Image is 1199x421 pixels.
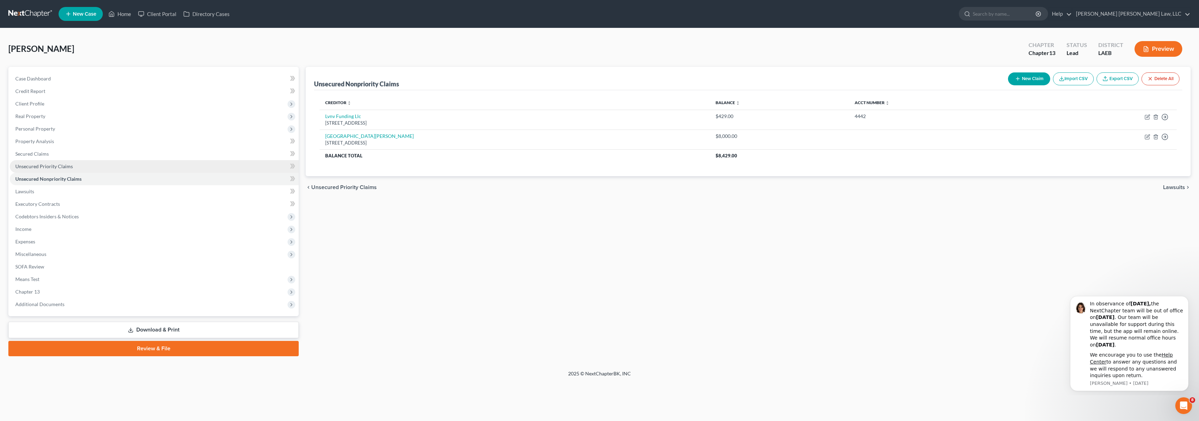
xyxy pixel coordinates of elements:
[180,8,233,20] a: Directory Cases
[15,239,35,244] span: Expenses
[15,151,49,157] span: Secured Claims
[15,251,46,257] span: Miscellaneous
[1072,8,1190,20] a: [PERSON_NAME] [PERSON_NAME] Law, LLC
[1067,49,1087,57] div: Lead
[1097,72,1139,85] a: Export CSV
[8,322,299,338] a: Download & Print
[10,185,299,198] a: Lawsuits
[15,201,60,207] span: Executory Contracts
[10,198,299,210] a: Executory Contracts
[1098,49,1123,57] div: LAEB
[716,153,737,158] span: $8,429.00
[10,148,299,160] a: Secured Claims
[1029,41,1055,49] div: Chapter
[855,100,889,105] a: Acct Number unfold_more
[1008,72,1050,85] button: New Claim
[1053,72,1094,85] button: Import CSV
[10,160,299,173] a: Unsecured Priority Claims
[325,100,351,105] a: Creditor unfold_more
[325,120,704,126] div: [STREET_ADDRESS]
[1141,72,1179,85] button: Delete All
[105,8,135,20] a: Home
[1163,185,1185,190] span: Lawsuits
[15,213,79,219] span: Codebtors Insiders & Notices
[15,76,51,81] span: Case Dashboard
[401,370,798,383] div: 2025 © NextChapterBK, INC
[306,185,377,190] button: chevron_left Unsecured Priority Claims
[15,289,40,295] span: Chapter 13
[716,100,740,105] a: Balance unfold_more
[347,101,351,105] i: unfold_more
[15,226,31,232] span: Income
[15,264,44,270] span: SOFA Review
[15,188,34,194] span: Lawsuits
[15,126,55,132] span: Personal Property
[15,101,44,107] span: Client Profile
[311,185,377,190] span: Unsecured Priority Claims
[15,176,82,182] span: Unsecured Nonpriority Claims
[1048,8,1072,20] a: Help
[15,113,45,119] span: Real Property
[73,11,96,17] span: New Case
[8,341,299,356] a: Review & File
[1163,185,1191,190] button: Lawsuits chevron_right
[10,135,299,148] a: Property Analysis
[15,138,54,144] span: Property Analysis
[1029,49,1055,57] div: Chapter
[325,133,414,139] a: [GEOGRAPHIC_DATA][PERSON_NAME]
[10,260,299,273] a: SOFA Review
[1067,41,1087,49] div: Status
[1190,397,1195,403] span: 8
[15,163,73,169] span: Unsecured Priority Claims
[10,173,299,185] a: Unsecured Nonpriority Claims
[885,101,889,105] i: unfold_more
[10,85,299,98] a: Credit Report
[15,301,64,307] span: Additional Documents
[736,101,740,105] i: unfold_more
[15,276,39,282] span: Means Test
[8,44,74,54] span: [PERSON_NAME]
[855,113,1024,120] div: 4442
[1060,290,1199,395] iframe: Intercom notifications message
[135,8,180,20] a: Client Portal
[716,133,843,140] div: $8,000.00
[15,88,45,94] span: Credit Report
[10,72,299,85] a: Case Dashboard
[1175,397,1192,414] iframe: Intercom live chat
[306,185,311,190] i: chevron_left
[320,149,710,162] th: Balance Total
[314,80,399,88] div: Unsecured Nonpriority Claims
[1049,49,1055,56] span: 13
[325,113,361,119] a: Lvnv Funding Llc
[1135,41,1182,57] button: Preview
[1185,185,1191,190] i: chevron_right
[1098,41,1123,49] div: District
[716,113,843,120] div: $429.00
[325,140,704,146] div: [STREET_ADDRESS]
[973,7,1037,20] input: Search by name...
